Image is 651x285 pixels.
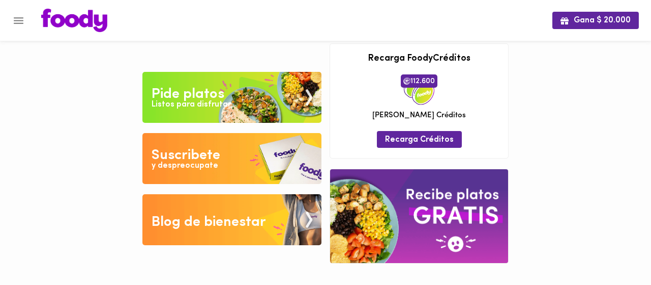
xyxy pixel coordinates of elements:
[385,135,454,145] span: Recarga Créditos
[372,110,466,121] span: [PERSON_NAME] Créditos
[152,145,220,166] div: Suscribete
[560,16,631,25] span: Gana $ 20.000
[41,9,107,32] img: logo.png
[152,84,224,105] div: Pide platos
[6,8,31,33] button: Menu
[152,160,218,172] div: y despreocupate
[142,133,321,184] img: Disfruta bajar de peso
[338,54,500,64] h3: Recarga FoodyCréditos
[330,169,508,263] img: referral-banner.png
[592,226,641,275] iframe: Messagebird Livechat Widget
[142,72,321,123] img: Pide un Platos
[403,77,410,85] img: foody-creditos.png
[401,74,437,88] span: 112.600
[552,12,639,29] button: Gana $ 20.000
[142,194,321,245] img: Blog de bienestar
[404,74,434,105] img: credits-package.png
[152,99,231,111] div: Listos para disfrutar
[377,131,462,148] button: Recarga Créditos
[152,212,266,232] div: Blog de bienestar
